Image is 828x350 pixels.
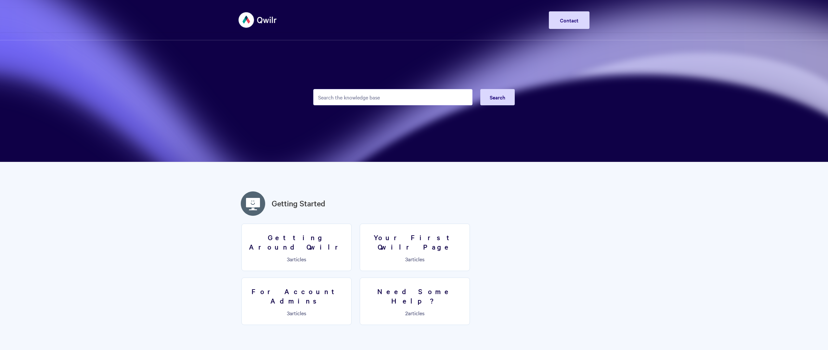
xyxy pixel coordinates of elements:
[364,256,466,262] p: articles
[490,94,505,101] span: Search
[360,224,470,271] a: Your First Qwilr Page 3articles
[549,11,589,29] a: Contact
[246,233,347,251] h3: Getting Around Qwilr
[246,287,347,305] h3: For Account Admins
[364,233,466,251] h3: Your First Qwilr Page
[239,8,277,32] img: Qwilr Help Center
[287,309,290,317] span: 3
[246,310,347,316] p: articles
[405,255,408,263] span: 3
[480,89,515,105] button: Search
[272,198,325,209] a: Getting Started
[364,287,466,305] h3: Need Some Help?
[360,278,470,325] a: Need Some Help? 2articles
[246,256,347,262] p: articles
[287,255,290,263] span: 3
[241,224,352,271] a: Getting Around Qwilr 3articles
[313,89,472,105] input: Search the knowledge base
[241,278,352,325] a: For Account Admins 3articles
[405,309,408,317] span: 2
[364,310,466,316] p: articles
